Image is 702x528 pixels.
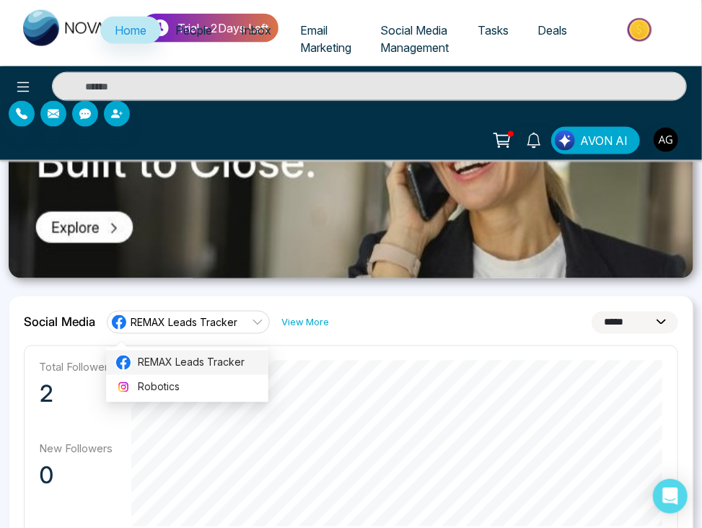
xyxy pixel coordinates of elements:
p: Total Followers [39,361,114,374]
span: REMAX Leads Tracker [131,316,237,330]
div: Open Intercom Messenger [653,479,688,514]
a: View More [281,316,329,330]
span: Inbox [241,23,271,38]
p: 0 [39,462,114,490]
span: AVON AI [580,132,628,149]
a: Inbox [227,17,286,44]
a: Tasks [463,17,523,44]
span: Deals [538,23,567,38]
button: AVON AI [551,127,640,154]
span: Tasks [478,23,509,38]
a: Social Media Management [366,17,463,61]
a: Email Marketing [286,17,366,61]
a: Deals [523,17,582,44]
p: New Followers [39,442,114,456]
h2: Social Media [24,315,95,330]
span: Home [115,23,146,38]
span: Email Marketing [300,23,351,55]
span: Robotics [138,379,260,395]
img: instagram [116,380,131,395]
img: User Avatar [654,128,678,152]
span: Social Media Management [380,23,449,55]
img: Market-place.gif [589,14,693,46]
p: 2 [39,380,114,409]
a: People [161,17,227,44]
span: People [175,23,212,38]
img: Lead Flow [555,131,575,151]
span: REMAX Leads Tracker [138,355,260,371]
img: Nova CRM Logo [23,10,110,46]
a: Home [100,17,161,44]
